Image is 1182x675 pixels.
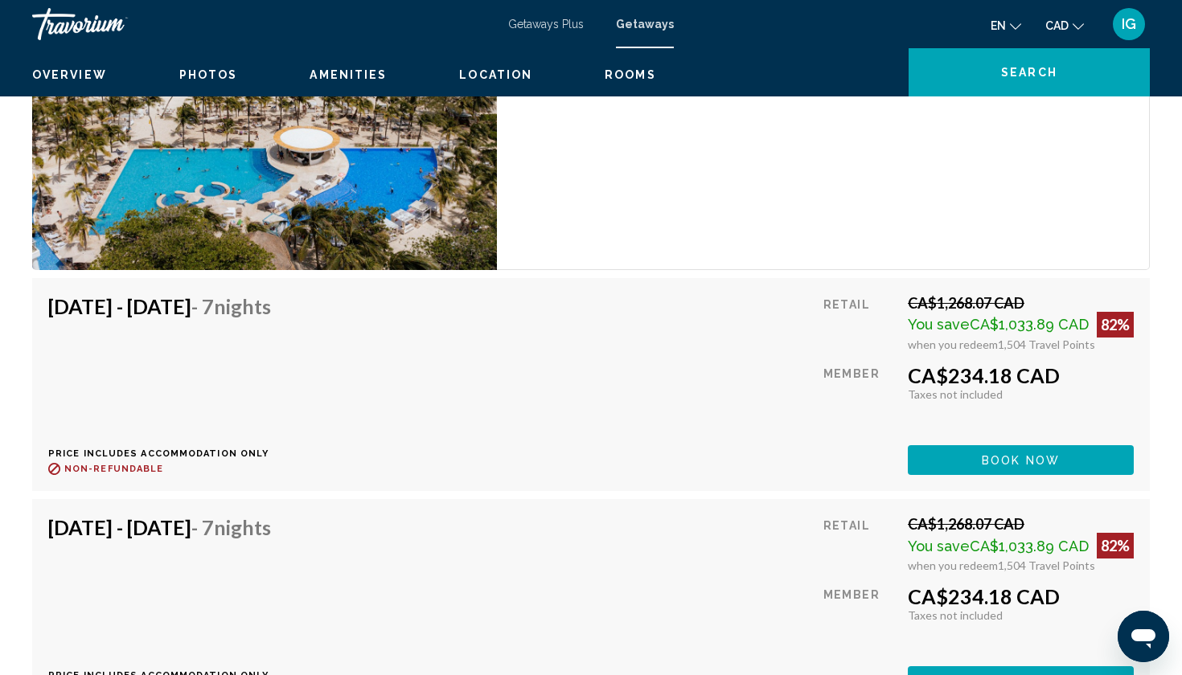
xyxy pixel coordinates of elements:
h4: [DATE] - [DATE] [48,294,271,318]
span: Rooms [605,68,656,81]
span: Amenities [310,68,387,81]
div: 82% [1097,312,1134,337]
div: Retail [823,515,896,572]
h4: [DATE] - [DATE] [48,515,271,539]
span: when you redeem [908,337,998,351]
button: Overview [32,67,107,82]
div: CA$1,268.07 CAD [908,294,1134,312]
button: Change currency [1045,14,1084,37]
span: Overview [32,68,107,81]
span: 1,504 Travel Points [998,558,1095,572]
span: CAD [1045,19,1069,32]
span: Search [1001,67,1057,80]
iframe: Button to launch messaging window [1118,611,1169,662]
button: Photos [179,67,238,82]
span: Non-refundable [64,464,163,474]
span: IG [1122,16,1136,32]
div: Member [823,363,896,433]
button: Search [909,48,1150,96]
button: Change language [991,14,1021,37]
span: Photos [179,68,238,81]
span: - 7 [191,515,271,539]
span: You save [908,316,970,333]
span: Location [459,68,532,81]
div: 82% [1097,533,1134,558]
span: when you redeem [908,558,998,572]
button: Location [459,67,532,82]
span: 1,504 Travel Points [998,337,1095,351]
a: Getaways Plus [508,18,584,31]
button: Amenities [310,67,387,82]
span: en [991,19,1006,32]
a: Getaways [616,18,674,31]
button: Book now [908,445,1134,475]
button: Rooms [605,67,656,82]
span: Taxes not included [908,387,1003,401]
span: CA$1,033.89 CAD [970,316,1089,333]
div: Member [823,584,896,654]
span: You save [908,538,970,554]
div: CA$1,268.07 CAD [908,515,1134,533]
span: - 7 [191,294,271,318]
span: Nights [214,515,271,539]
a: Travorium [32,8,492,40]
span: Nights [214,294,271,318]
div: CA$234.18 CAD [908,584,1134,608]
span: CA$1,033.89 CAD [970,538,1089,554]
span: Taxes not included [908,608,1003,622]
p: Price includes accommodation only [48,448,283,459]
span: Book now [982,454,1060,467]
button: User Menu [1108,7,1150,41]
div: Retail [823,294,896,351]
div: CA$234.18 CAD [908,363,1134,387]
